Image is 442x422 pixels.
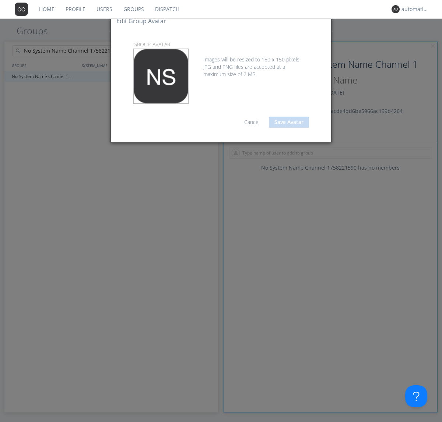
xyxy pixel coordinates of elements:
[269,117,309,128] button: Save Avatar
[133,49,309,78] div: Images will be resized to 150 x 150 pixels. JPG and PNG files are accepted at a maximum size of 2...
[401,6,429,13] div: automation+dispatcher0014
[15,3,28,16] img: 373638.png
[134,49,188,103] img: 373638.png
[244,118,260,125] a: Cancel
[392,5,400,13] img: 373638.png
[116,17,166,25] h4: Edit group Avatar
[128,40,315,49] p: group Avatar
